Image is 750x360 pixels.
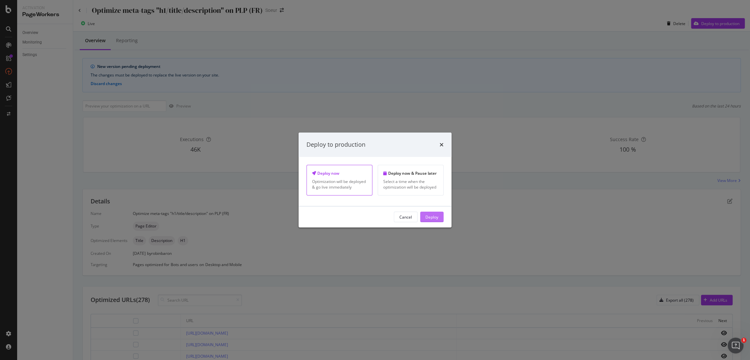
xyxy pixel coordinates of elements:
button: Deploy [420,212,444,222]
div: Optimization will be deployed & go live immediately [312,179,367,190]
div: times [440,140,444,149]
iframe: Intercom live chat [728,338,743,353]
button: Cancel [394,212,418,222]
div: modal [299,133,451,227]
div: Select a time when the optimization will be deployed [383,179,438,190]
div: Cancel [399,214,412,220]
div: Deploy now & Pause later [383,170,438,176]
span: 1 [741,338,746,343]
div: Deploy [425,214,438,220]
div: Deploy to production [306,140,365,149]
div: Deploy now [312,170,367,176]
